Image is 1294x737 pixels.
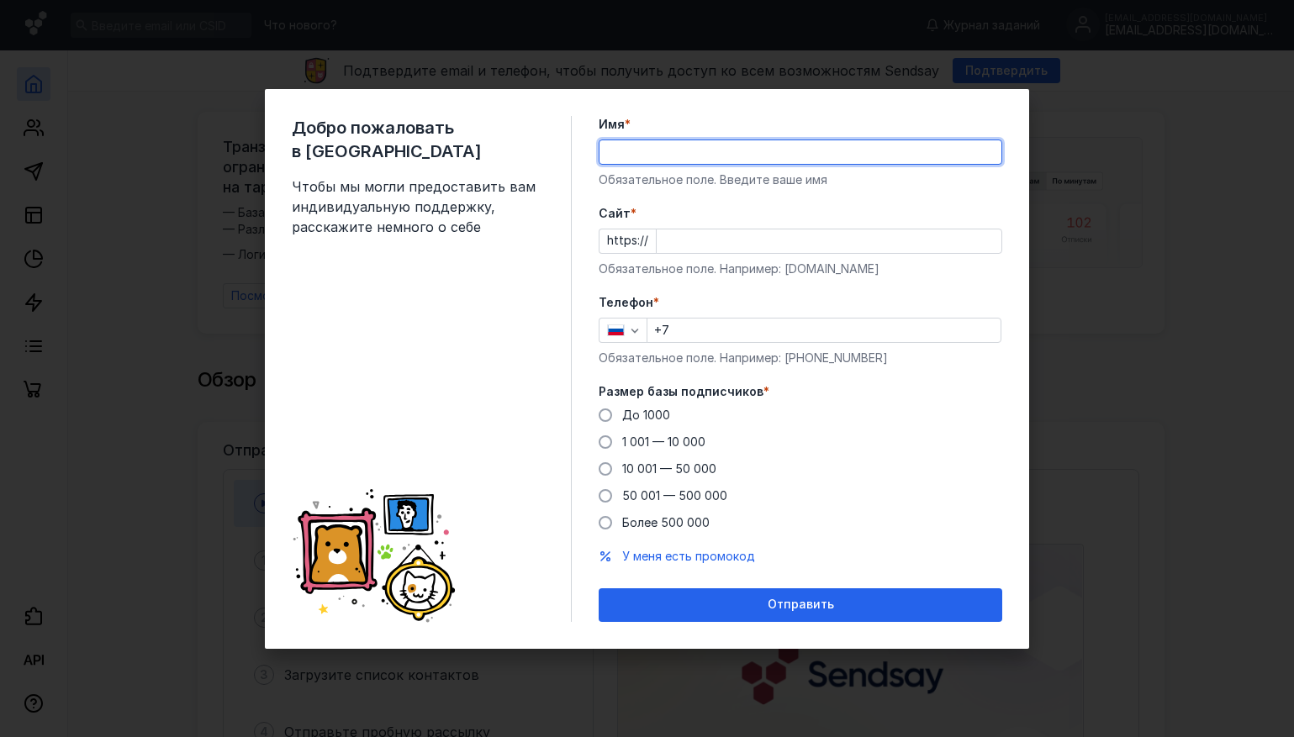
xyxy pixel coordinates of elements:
[622,548,755,565] button: У меня есть промокод
[599,261,1002,277] div: Обязательное поле. Например: [DOMAIN_NAME]
[599,116,625,133] span: Имя
[599,350,1002,366] div: Обязательное поле. Например: [PHONE_NUMBER]
[622,461,716,476] span: 10 001 — 50 000
[599,171,1002,188] div: Обязательное поле. Введите ваше имя
[599,383,763,400] span: Размер базы подписчиков
[622,408,670,422] span: До 1000
[292,116,544,163] span: Добро пожаловать в [GEOGRAPHIC_DATA]
[599,294,653,311] span: Телефон
[599,588,1002,622] button: Отправить
[622,515,710,529] span: Более 500 000
[622,434,705,449] span: 1 001 — 10 000
[622,488,727,503] span: 50 001 — 500 000
[768,597,834,612] span: Отправить
[292,176,544,237] span: Чтобы мы могли предоставить вам индивидуальную поддержку, расскажите немного о себе
[622,549,755,563] span: У меня есть промокод
[599,205,631,222] span: Cайт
